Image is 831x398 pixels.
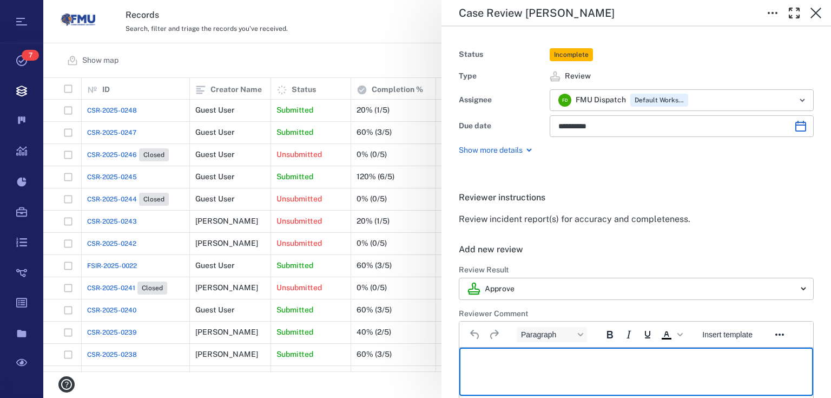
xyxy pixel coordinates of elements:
[552,50,591,60] span: Incomplete
[459,145,523,156] p: Show more details
[459,119,545,134] div: Due date
[790,115,812,137] button: Choose date, selected date is Oct 2, 2025
[619,327,638,342] button: Italic
[698,327,757,342] button: Insert template
[770,327,789,342] button: Reveal or hide additional toolbar items
[459,265,814,276] h6: Review Result
[459,93,545,108] div: Assignee
[558,94,571,107] div: F D
[24,8,47,17] span: Help
[601,327,619,342] button: Bold
[485,284,515,295] p: Approve
[638,327,657,342] button: Underline
[459,191,814,204] h6: Reviewer instructions
[805,2,827,24] button: Close
[521,330,574,339] span: Paragraph
[459,348,813,396] iframe: Rich Text Area
[783,2,805,24] button: Toggle Fullscreen
[565,71,591,82] span: Review
[466,327,484,342] button: Undo
[459,213,814,226] p: Review incident report(s) for accuracy and completeness.
[576,95,626,106] span: FMU Dispatch
[22,50,39,61] span: 7
[459,69,545,84] div: Type
[795,93,810,108] button: Open
[632,96,686,105] span: Default Workspace
[459,6,615,20] h5: Case Review [PERSON_NAME]
[459,47,545,62] div: Status
[459,243,814,256] h6: Add new review
[762,2,783,24] button: Toggle to Edit Boxes
[517,327,587,342] button: Block Paragraph
[459,309,814,319] h6: Reviewer Comment
[702,330,753,339] span: Insert template
[485,327,503,342] button: Redo
[657,327,684,342] div: Text color Black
